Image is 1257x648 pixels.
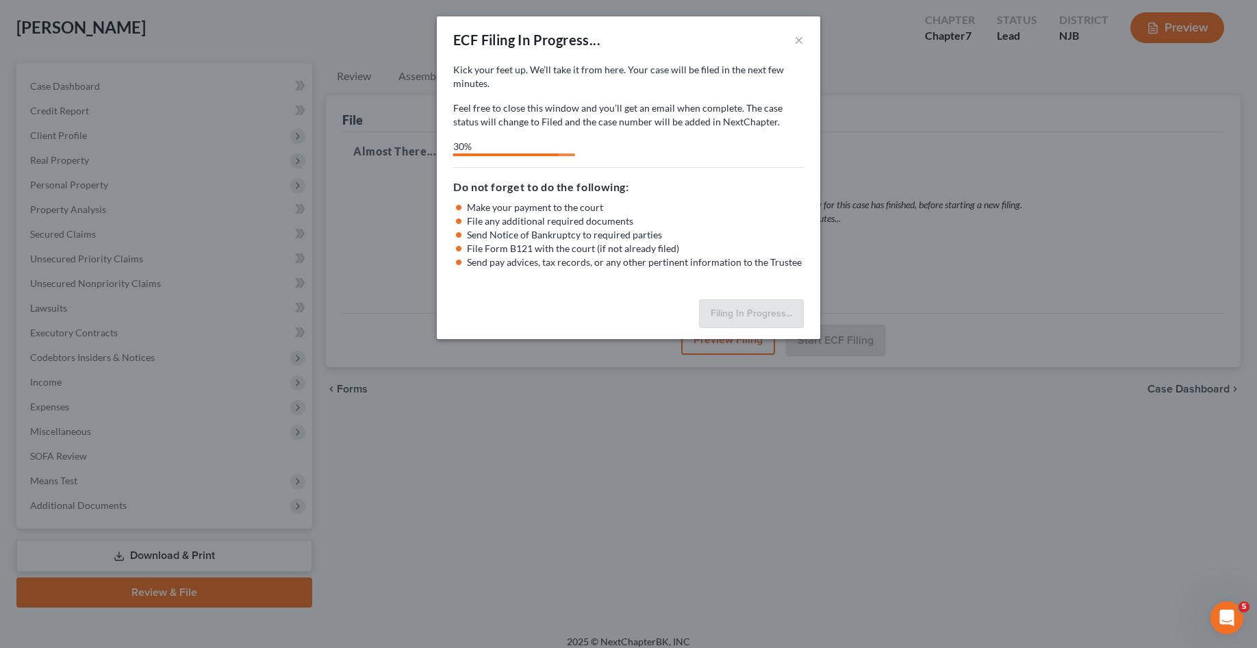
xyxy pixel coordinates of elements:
[1210,601,1243,634] iframe: Intercom live chat
[453,179,804,195] h5: Do not forget to do the following:
[467,256,804,269] li: Send pay advices, tax records, or any other pertinent information to the Trustee
[467,214,804,228] li: File any additional required documents
[453,101,804,129] p: Feel free to close this window and you’ll get an email when complete. The case status will change...
[794,32,804,48] button: ×
[467,201,804,214] li: Make your payment to the court
[453,63,804,90] p: Kick your feet up. We’ll take it from here. Your case will be filed in the next few minutes.
[467,242,804,256] li: File Form B121 with the court (if not already filed)
[453,30,600,49] div: ECF Filing In Progress...
[1239,601,1249,612] span: 5
[467,228,804,242] li: Send Notice of Bankruptcy to required parties
[699,299,804,328] button: Filing In Progress...
[453,140,559,153] div: 30%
